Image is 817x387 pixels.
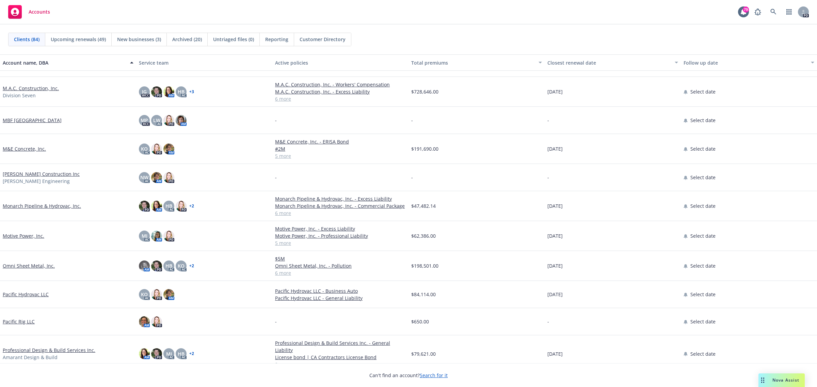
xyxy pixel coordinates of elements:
span: Amarant Design & Build [3,354,58,361]
span: MJ [142,232,147,239]
img: photo [151,172,162,183]
span: $47,482.14 [411,202,436,209]
img: photo [139,316,150,327]
a: M.A.C. Construction, Inc. - Workers' Compensation [275,81,406,88]
img: photo [151,201,162,212]
a: Pacific Hydrovac LLC - Business Auto [275,287,406,295]
div: Active policies [275,59,406,66]
a: M.A.C. Construction, Inc. [3,85,59,92]
a: + 3 [189,90,194,94]
a: Motive Power, Inc. - Professional Liability [275,232,406,239]
span: KO [141,145,148,152]
span: - [547,174,549,181]
a: Search for it [420,372,448,378]
a: Professional Design & Build Services Inc. [3,347,95,354]
img: photo [163,289,174,300]
span: Select date [690,202,716,209]
div: Follow up date [684,59,807,66]
span: Nova Assist [772,377,799,383]
img: photo [151,289,162,300]
a: Pacific Hydrovac LLC [3,291,49,298]
img: photo [151,231,162,241]
span: Upcoming renewals (49) [51,36,106,43]
a: 6 more [275,269,406,276]
a: M&E Concrete, Inc. [3,145,46,152]
a: #2M [275,145,406,152]
span: - [547,318,549,325]
span: KO [141,291,148,298]
button: Follow up date [681,54,817,71]
a: 6 more [275,95,406,102]
span: [DATE] [547,262,563,269]
span: [PERSON_NAME] Engineering [3,178,70,185]
span: Select date [690,350,716,357]
span: Select date [690,262,716,269]
span: $650.00 [411,318,429,325]
span: HB [165,202,172,209]
button: Active policies [272,54,408,71]
a: Search [767,5,780,19]
span: HB [178,350,185,357]
span: [DATE] [547,202,563,209]
span: Select date [690,88,716,95]
span: NW [140,174,148,181]
a: Monarch Pipeline & Hydrovac, Inc. - Excess Liability [275,195,406,202]
a: Report a Bug [751,5,765,19]
a: M&E Concrete, Inc. - ERISA Bond [275,138,406,145]
img: photo [139,348,150,359]
a: + 2 [189,204,194,208]
span: $728,646.00 [411,88,438,95]
span: MP [141,117,148,124]
a: MBF [GEOGRAPHIC_DATA] [3,117,62,124]
a: Switch app [782,5,796,19]
a: Pacific Rig LLC [3,318,35,325]
img: photo [163,115,174,126]
span: [DATE] [547,145,563,152]
img: photo [151,348,162,359]
span: LW [153,117,160,124]
span: JG [142,88,147,95]
span: Untriaged files (0) [213,36,254,43]
span: [DATE] [547,291,563,298]
span: - [411,174,413,181]
a: Monarch Pipeline & Hydrovac, Inc. [3,202,81,209]
span: KO [178,262,185,269]
div: Service team [139,59,270,66]
div: 79 [743,6,749,13]
div: Closest renewal date [547,59,671,66]
img: photo [151,316,162,327]
span: Select date [690,145,716,152]
a: 5 more [275,239,406,247]
span: - [411,117,413,124]
span: [DATE] [547,88,563,95]
span: [DATE] [547,232,563,239]
a: Accounts [5,2,53,21]
span: - [275,174,277,181]
a: Motive Power, Inc. [3,232,44,239]
span: - [275,318,277,325]
span: [DATE] [547,350,563,357]
div: Account name, DBA [3,59,126,66]
img: photo [139,201,150,212]
a: 5 more [275,152,406,159]
span: $191,690.00 [411,145,438,152]
span: $84,114.00 [411,291,436,298]
span: Select date [690,318,716,325]
a: Motive Power, Inc. - Excess Liability [275,225,406,232]
span: $62,386.00 [411,232,436,239]
button: Total premiums [408,54,545,71]
a: [PERSON_NAME] Construction Inc [3,170,80,178]
span: Select date [690,232,716,239]
a: Pacific Hydrovac LLC - General Liability [275,295,406,302]
img: photo [163,86,174,97]
img: photo [151,86,162,97]
img: photo [163,172,174,183]
span: - [547,117,549,124]
div: Drag to move [758,373,767,387]
span: HB [178,88,185,95]
a: Omni Sheet Metal, Inc. - Pollution [275,262,406,269]
span: Archived (20) [172,36,202,43]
